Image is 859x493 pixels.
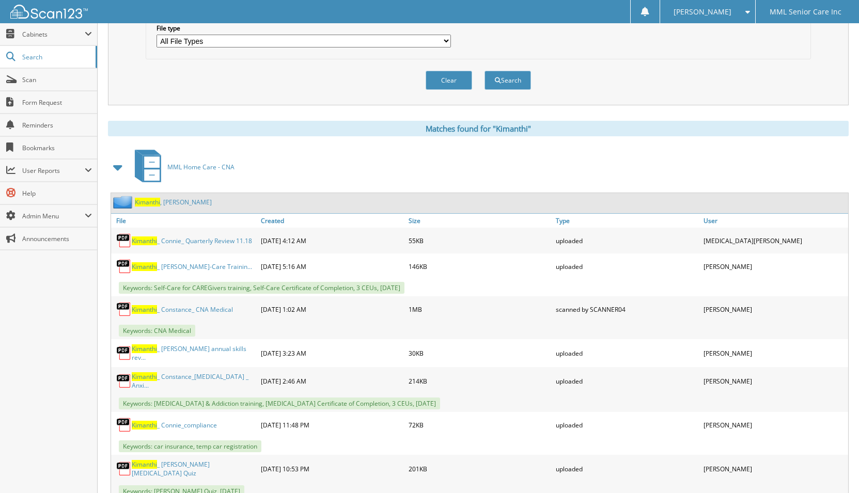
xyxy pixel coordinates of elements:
[119,397,440,409] span: Keywords: [MEDICAL_DATA] & Addiction training, [MEDICAL_DATA] Certificate of Completion, 3 CEUs, ...
[258,457,405,480] div: [DATE] 10:53 PM
[674,9,731,15] span: [PERSON_NAME]
[553,415,700,435] div: uploaded
[22,53,90,61] span: Search
[135,198,160,206] span: Kimanthi
[258,342,405,364] div: [DATE] 3:23 AM
[258,370,405,392] div: [DATE] 2:46 AM
[258,299,405,320] div: [DATE] 1:02 AM
[135,198,212,206] a: Kimanthi, [PERSON_NAME]
[553,299,700,320] div: scanned by SCANNER04
[553,230,700,251] div: uploaded
[553,370,700,392] div: uploaded
[701,256,848,277] div: [PERSON_NAME]
[807,443,859,493] iframe: Chat Widget
[119,325,195,337] span: Keywords: CNA Medical
[553,342,700,364] div: uploaded
[116,259,132,274] img: PDF.png
[132,344,157,353] span: Kimanthi
[553,214,700,228] a: Type
[22,166,85,175] span: User Reports
[22,121,92,130] span: Reminders
[22,98,92,107] span: Form Request
[701,342,848,364] div: [PERSON_NAME]
[701,214,848,228] a: User
[132,262,157,271] span: Kimanthi
[22,189,92,198] span: Help
[258,415,405,435] div: [DATE] 11:48 PM
[157,24,451,33] label: File type
[553,256,700,277] div: uploaded
[132,421,157,430] span: Kimanthi
[111,214,258,228] a: File
[132,372,157,381] span: Kimanthi
[406,415,553,435] div: 72KB
[701,370,848,392] div: [PERSON_NAME]
[116,461,132,476] img: PDF.png
[116,417,132,433] img: PDF.png
[132,372,256,390] a: Kimanthi_ Constance_[MEDICAL_DATA] _ Anxi...
[406,230,553,251] div: 55KB
[701,299,848,320] div: [PERSON_NAME]
[406,299,553,320] div: 1MB
[22,234,92,243] span: Announcements
[132,460,256,478] a: Kimanthi_ [PERSON_NAME][MEDICAL_DATA] Quiz
[406,214,553,228] a: Size
[167,163,235,171] span: MML Home Care - CNA
[132,344,256,362] a: Kimanthi_ [PERSON_NAME] annual skills rev...
[426,71,472,90] button: Clear
[132,305,157,314] span: Kimanthi
[22,75,92,84] span: Scan
[406,457,553,480] div: 201KB
[701,457,848,480] div: [PERSON_NAME]
[22,144,92,152] span: Bookmarks
[553,457,700,480] div: uploaded
[258,230,405,251] div: [DATE] 4:12 AM
[258,256,405,277] div: [DATE] 5:16 AM
[116,345,132,361] img: PDF.png
[132,421,217,430] a: Kimanthi_ Connie_compliance
[132,236,157,245] span: Kimanthi
[406,342,553,364] div: 30KB
[485,71,531,90] button: Search
[701,415,848,435] div: [PERSON_NAME]
[108,121,849,136] div: Matches found for "Kimanthi"
[10,5,88,19] img: scan123-logo-white.svg
[113,196,135,209] img: folder2.png
[406,370,553,392] div: 214KB
[129,147,235,187] a: MML Home Care - CNA
[258,214,405,228] a: Created
[22,30,85,39] span: Cabinets
[132,236,252,245] a: Kimanthi_ Connie_ Quarterly Review 11.18
[132,262,252,271] a: Kimanthi_ [PERSON_NAME]-Care Trainin...
[119,440,261,452] span: Keywords: car insurance, temp car registration
[116,301,132,317] img: PDF.png
[116,373,132,389] img: PDF.png
[701,230,848,251] div: [MEDICAL_DATA][PERSON_NAME]
[770,9,841,15] span: MML Senior Care Inc
[116,233,132,248] img: PDF.png
[119,282,404,294] span: Keywords: Self-Care for CAREGivers training, Self-Care Certificate of Completion, 3 CEUs, [DATE]
[132,305,233,314] a: Kimanthi_ Constance_ CNA Medical
[22,212,85,220] span: Admin Menu
[132,460,157,469] span: Kimanthi
[406,256,553,277] div: 146KB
